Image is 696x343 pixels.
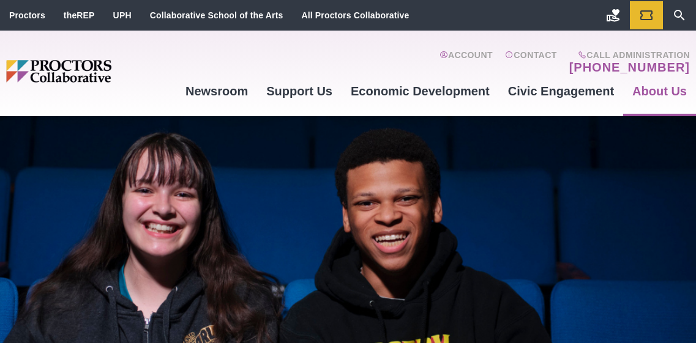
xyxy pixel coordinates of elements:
a: Newsroom [176,75,257,108]
a: Contact [505,50,557,75]
a: Civic Engagement [499,75,623,108]
a: Support Us [257,75,342,108]
a: Collaborative School of the Arts [150,10,283,20]
a: theREP [64,10,95,20]
a: Search [663,1,696,29]
a: All Proctors Collaborative [301,10,409,20]
a: Account [440,50,493,75]
a: Proctors [9,10,45,20]
a: [PHONE_NUMBER] [569,60,690,75]
span: Call Administration [566,50,690,60]
img: Proctors logo [6,60,176,83]
a: Economic Development [342,75,499,108]
a: About Us [623,75,696,108]
a: UPH [113,10,132,20]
